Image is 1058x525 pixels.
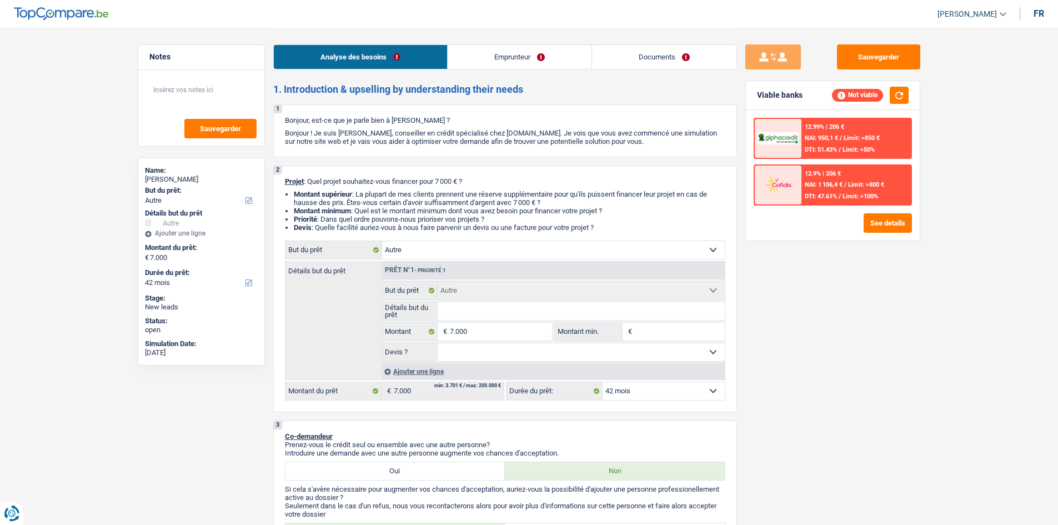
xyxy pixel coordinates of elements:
div: open [145,326,258,334]
label: Durée du prêt: [145,268,255,277]
p: Seulement dans le cas d'un refus, nous vous recontacterons alors pour avoir plus d'informations s... [285,502,725,518]
span: NAI: 950,1 € [805,134,838,142]
div: 3 [274,421,282,429]
span: Devis [294,223,312,232]
img: AlphaCredit [758,132,799,145]
span: Limit: >850 € [844,134,880,142]
li: : La plupart de mes clients prennent une réserve supplémentaire pour qu'ils puissent financer leu... [294,190,725,207]
button: See details [864,213,912,233]
div: Simulation Date: [145,339,258,348]
p: Bonjour, est-ce que je parle bien à [PERSON_NAME] ? [285,116,725,124]
label: Montant du prêt [285,382,382,400]
span: / [839,193,841,200]
span: - Priorité 1 [414,267,446,273]
span: [PERSON_NAME] [937,9,997,19]
div: Name: [145,166,258,175]
span: DTI: 47.61% [805,193,837,200]
label: But du prêt [285,241,382,259]
span: Co-demandeur [285,432,333,441]
span: Projet [285,177,304,186]
strong: Montant supérieur [294,190,352,198]
span: € [438,323,450,341]
div: 1 [274,105,282,113]
div: 12.99% | 206 € [805,123,844,131]
div: Viable banks [757,91,803,100]
li: : Quel est le montant minimum dont vous avez besoin pour financer votre projet ? [294,207,725,215]
label: But du prêt [382,282,438,299]
div: 12.9% | 206 € [805,170,841,177]
span: / [844,181,846,188]
label: Oui [285,462,505,480]
div: Prêt n°1 [382,267,449,274]
button: Sauvegarder [184,119,257,138]
div: New leads [145,303,258,312]
span: Limit: <50% [843,146,875,153]
div: Not viable [832,89,883,101]
div: Détails but du prêt [145,209,258,218]
label: Non [505,462,725,480]
label: Durée du prêt: [507,382,603,400]
h5: Notes [149,52,253,62]
label: Montant [382,323,438,341]
a: Analyse des besoins [274,45,447,69]
p: : Quel projet souhaitez-vous financer pour 7 000 € ? [285,177,725,186]
div: Ajouter une ligne [145,229,258,237]
div: [DATE] [145,348,258,357]
span: / [840,134,842,142]
strong: Montant minimum [294,207,351,215]
div: [PERSON_NAME] [145,175,258,184]
a: [PERSON_NAME] [929,5,1006,23]
li: : Quelle facilité auriez-vous à nous faire parvenir un devis ou une facture pour votre projet ? [294,223,725,232]
p: Prenez-vous le crédit seul ou ensemble avec une autre personne? [285,441,725,449]
p: Si cela s'avère nécessaire pour augmenter vos chances d'acceptation, auriez-vous la possibilité d... [285,485,725,502]
label: Détails but du prêt [285,262,382,274]
span: Limit: >800 € [848,181,884,188]
span: € [145,253,149,262]
div: min: 3.701 € / max: 200.000 € [434,383,501,388]
h2: 1. Introduction & upselling by understanding their needs [273,83,737,96]
span: Sauvegarder [200,125,241,132]
div: fr [1034,8,1044,19]
label: But du prêt: [145,186,255,195]
span: NAI: 1 106,4 € [805,181,843,188]
p: Introduire une demande avec une autre personne augmente vos chances d'acceptation. [285,449,725,457]
div: Ajouter une ligne [382,363,725,379]
span: € [382,382,394,400]
span: / [839,146,841,153]
div: Status: [145,317,258,326]
label: Montant min. [555,323,623,341]
div: 2 [274,166,282,174]
div: Stage: [145,294,258,303]
label: Devis ? [382,343,438,361]
label: Montant du prêt: [145,243,255,252]
span: € [623,323,635,341]
p: Bonjour ! Je suis [PERSON_NAME], conseiller en crédit spécialisé chez [DOMAIN_NAME]. Je vois que ... [285,129,725,146]
button: Sauvegarder [837,44,920,69]
img: Cofidis [758,174,799,195]
li: : Dans quel ordre pouvons-nous prioriser vos projets ? [294,215,725,223]
span: DTI: 51.43% [805,146,837,153]
label: Détails but du prêt [382,302,438,320]
span: Limit: <100% [843,193,878,200]
img: TopCompare Logo [14,7,108,21]
a: Documents [592,45,736,69]
a: Emprunteur [448,45,591,69]
strong: Priorité [294,215,317,223]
